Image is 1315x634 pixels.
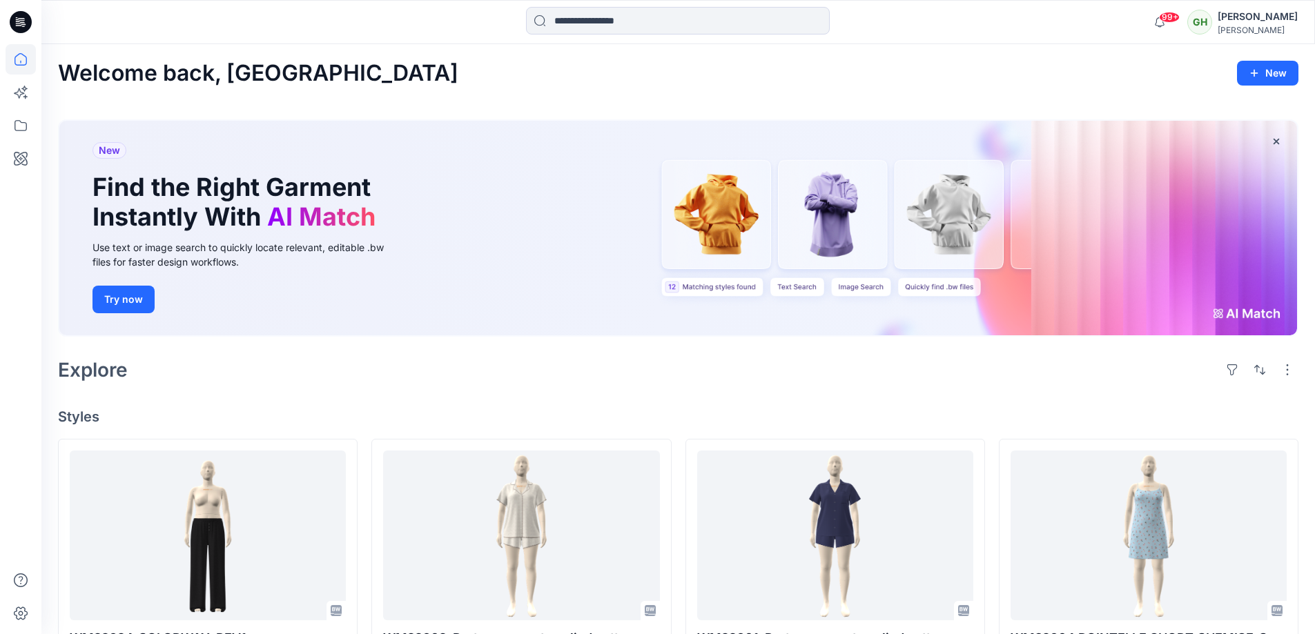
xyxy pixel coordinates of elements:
span: AI Match [267,201,376,232]
div: GH [1187,10,1212,34]
h2: Explore [58,359,128,381]
a: WM22602_Proto comment applied pattern_REV4 [383,450,659,621]
div: Use text or image search to quickly locate relevant, editable .bw files for faster design workflows. [92,240,403,269]
button: Try now [92,286,155,313]
h4: Styles [58,408,1298,425]
a: WM22601_Proto comment applied pattern_REV5 [697,450,973,621]
h1: Find the Right Garment Instantly With [92,172,382,232]
a: WM22624_COLORWAY_REV1 [70,450,346,621]
div: [PERSON_NAME] [1218,8,1298,25]
button: New [1237,61,1298,86]
a: WM32604 POINTELLE SHORT CHEMISE_COLORWAY_REV2 [1011,450,1287,621]
div: [PERSON_NAME] [1218,25,1298,35]
span: New [99,142,120,159]
span: 99+ [1159,12,1180,23]
h2: Welcome back, [GEOGRAPHIC_DATA] [58,61,458,86]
